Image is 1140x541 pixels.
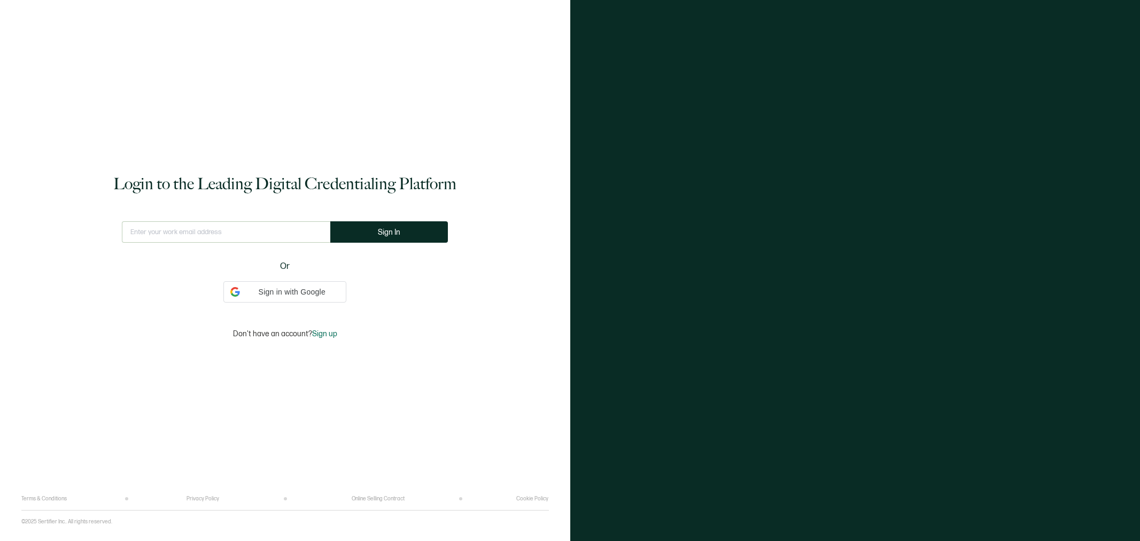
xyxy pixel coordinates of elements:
div: Sign in with Google [223,281,346,303]
a: Terms & Conditions [21,496,67,502]
a: Cookie Policy [516,496,548,502]
h1: Login to the Leading Digital Credentialing Platform [113,173,456,195]
p: ©2025 Sertifier Inc.. All rights reserved. [21,519,112,525]
a: Privacy Policy [187,496,219,502]
span: Sign in with Google [244,287,339,298]
p: Don't have an account? [233,329,337,338]
span: Or [280,260,290,273]
span: Sign up [312,329,337,338]
a: Online Selling Contract [352,496,405,502]
input: Enter your work email address [122,221,330,243]
span: Sign In [378,228,400,236]
button: Sign In [330,221,448,243]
